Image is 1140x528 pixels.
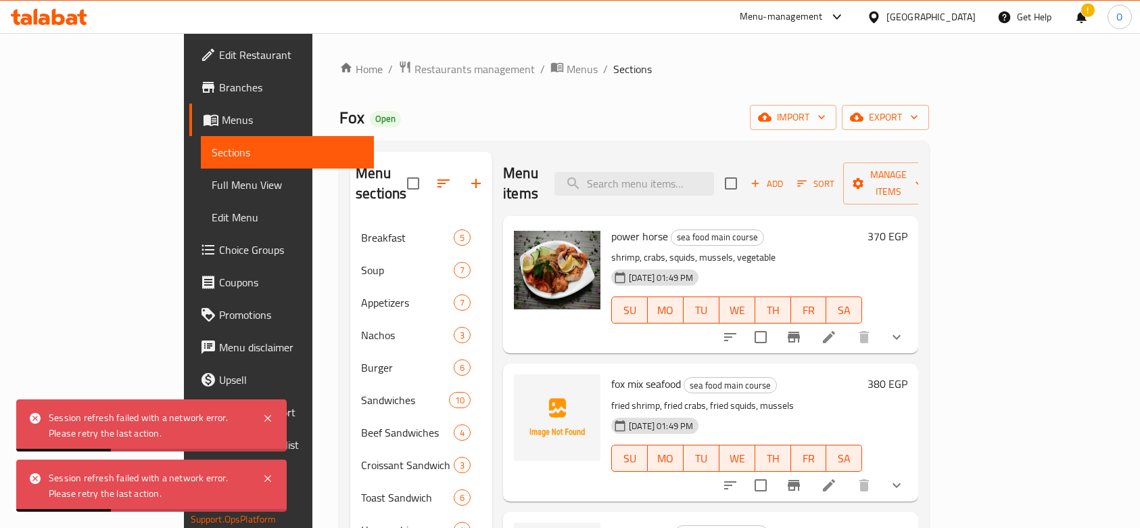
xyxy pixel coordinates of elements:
span: 5 [454,232,470,244]
button: sort-choices [714,469,746,502]
a: Branches [189,71,375,104]
span: SU [617,449,642,468]
span: Promotions [219,307,364,323]
div: Session refresh failed with a network error. Please retry the last action. [49,410,249,441]
button: import [750,105,836,130]
button: show more [880,321,913,353]
span: SA [832,301,857,320]
p: fried shrimp, fried crabs, fried squids, mussels [611,397,862,414]
img: power horse [514,227,600,313]
span: TH [761,449,786,468]
span: Menus [222,112,364,128]
a: Restaurants management [398,60,535,78]
div: Soup [361,262,454,278]
input: search [554,172,714,196]
span: Coverage Report [219,404,364,420]
span: 7 [454,264,470,277]
span: sea food main course [684,378,776,393]
span: 6 [454,491,470,504]
span: Breakfast [361,229,454,246]
span: MO [653,449,678,468]
a: Edit Menu [201,201,375,234]
span: 4 [454,426,470,439]
span: Coupons [219,274,364,290]
div: Soup7 [350,254,492,286]
button: show more [880,469,913,502]
button: Add section [460,167,492,200]
div: Toast Sandwich6 [350,481,492,514]
h6: 370 EGP [868,227,907,246]
button: Manage items [843,162,934,204]
span: sea food main course [671,229,763,245]
span: TH [761,301,786,320]
span: Restaurants management [414,61,535,77]
span: TU [689,301,714,320]
span: Grocery Checklist [219,437,364,453]
div: Toast Sandwich [361,489,454,506]
div: sea food main course [684,377,777,393]
h6: 380 EGP [868,374,907,393]
a: Coverage Report [189,396,375,428]
div: items [454,457,471,473]
span: power horse [611,226,668,246]
svg: Show Choices [888,477,905,493]
span: 10 [450,394,470,407]
span: import [761,109,826,126]
span: 6 [454,361,470,374]
button: FR [791,445,827,472]
span: Beef Sandwiches [361,424,454,441]
svg: Show Choices [888,329,905,345]
span: O [1116,9,1122,24]
span: Branches [219,79,364,95]
button: Branch-specific-item [778,469,810,502]
span: Edit Menu [212,209,364,225]
button: Branch-specific-item [778,321,810,353]
div: Croissant Sandwich3 [350,449,492,481]
div: sea food main course [671,229,764,246]
a: Support.OpsPlatform [191,510,277,528]
span: Burger [361,359,454,376]
span: WE [725,301,750,320]
span: Choice Groups [219,242,364,258]
button: SA [826,296,862,324]
div: Beef Sandwiches4 [350,416,492,449]
span: Sandwiches [361,392,449,408]
button: export [842,105,929,130]
button: sort-choices [714,321,746,353]
div: items [449,392,471,408]
p: shrimp, crabs, squids, mussels, vegetable [611,249,862,266]
a: Edit menu item [821,477,837,493]
span: Menu disclaimer [219,339,364,355]
span: 7 [454,296,470,309]
span: Select to update [746,323,775,351]
span: Open [370,113,401,125]
div: Breakfast5 [350,221,492,254]
a: Edit menu item [821,329,837,345]
a: Edit Restaurant [189,39,375,71]
span: 3 [454,459,470,472]
div: Open [370,111,401,127]
span: Croissant Sandwich [361,457,454,473]
button: SU [611,445,648,472]
span: Select section [717,169,745,198]
span: export [853,109,918,126]
button: TU [684,296,719,324]
button: Add [745,173,788,194]
div: [GEOGRAPHIC_DATA] [886,9,976,24]
div: items [454,294,471,311]
div: items [454,424,471,441]
div: items [454,327,471,343]
button: WE [719,445,755,472]
span: FR [797,449,822,468]
span: FR [797,301,822,320]
span: SU [617,301,642,320]
div: Appetizers [361,294,454,311]
li: / [388,61,393,77]
a: Upsell [189,364,375,396]
span: [DATE] 01:49 PM [623,271,698,284]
